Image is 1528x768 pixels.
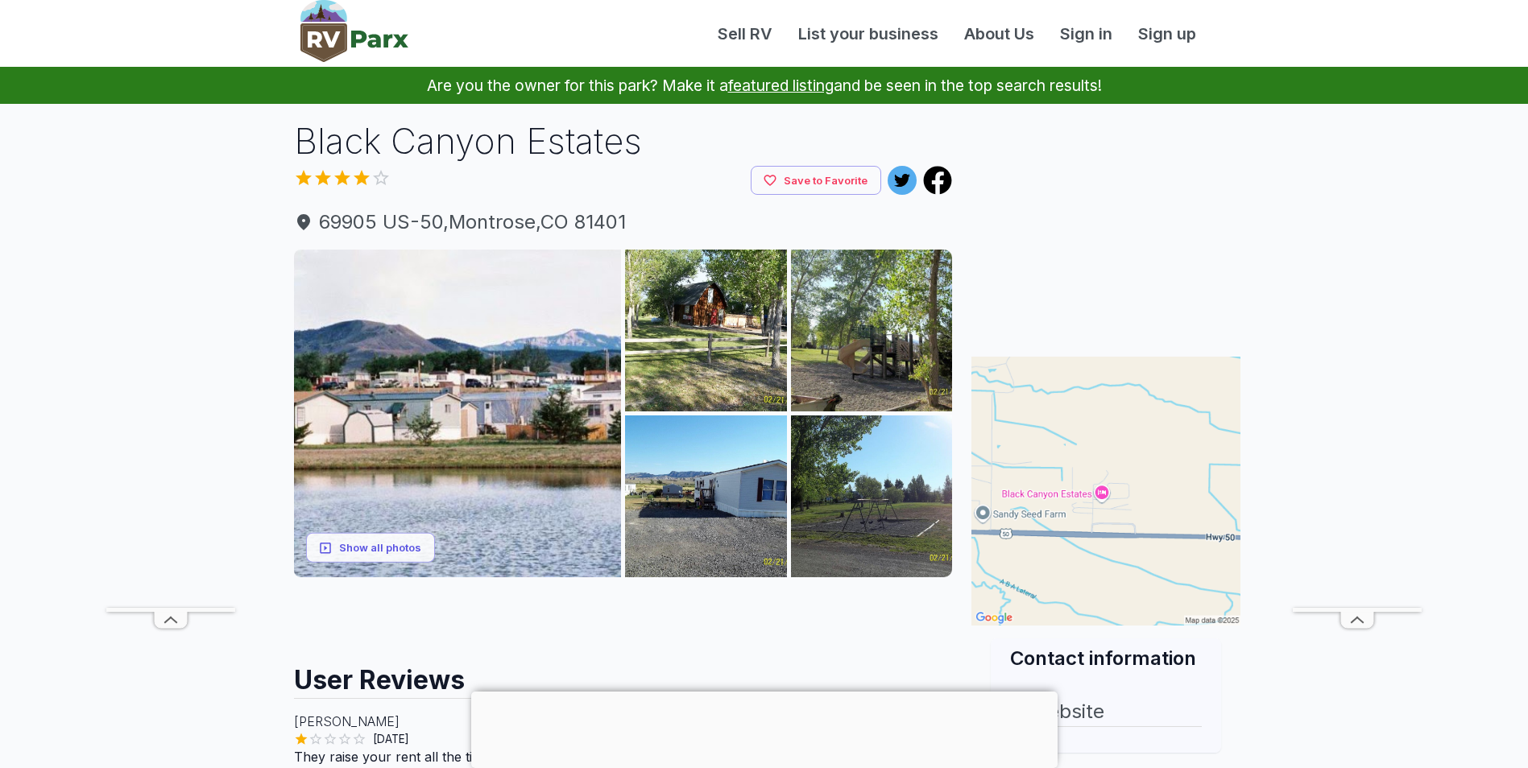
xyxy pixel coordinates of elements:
[294,712,953,731] p: [PERSON_NAME]
[785,22,951,46] a: List your business
[971,117,1240,318] iframe: Advertisement
[1010,645,1202,671] h2: Contact information
[294,577,953,650] iframe: Advertisement
[294,650,953,698] h2: User Reviews
[306,533,435,563] button: Show all photos
[1010,697,1202,726] a: Website
[106,125,235,608] iframe: Advertisement
[751,166,881,196] button: Save to Favorite
[471,692,1058,764] iframe: Advertisement
[1293,125,1422,608] iframe: Advertisement
[625,415,787,577] img: AAcXr8p28d6sd_hae13NXrsXxZ9gPLKI1rL0xBs4XQm2fz2EzM3kyJOJKKxIj_Y5ku6FLFBrTPBJ-Zv0PGVrTEGZZ5XPgaNfb...
[294,117,953,166] h1: Black Canyon Estates
[294,250,622,577] img: AAcXr8qwmPvTlJCwCMrbqWNtgubtPst6pLxc8I4XHzlW0w3P6wiq9QG_HQrhmeJJKZLRWBWK8CYUZYAyJL_q4xFl8YTa7tG9o...
[705,22,785,46] a: Sell RV
[971,357,1240,626] img: Map for Black Canyon Estates
[1047,22,1125,46] a: Sign in
[728,76,834,95] a: featured listing
[791,250,953,411] img: AAcXr8r6Evi9wrYzWJs111MzwP9WmLp3p08jsceST06FZYxqoLNpid6yMRDdzpd9Q9m9-G8ECxmynjyR3CkIBNTJ6lD1lep-r...
[366,731,416,747] span: [DATE]
[791,415,953,577] img: AAcXr8rygxIm6lN55FYA_rMOcZjg5xL2W6_lbx_fQCFR4S8NykIgvA36IUi81Oh6XGYRarH19Yk_r3ldkzHnNjmE_WVHngskb...
[951,22,1047,46] a: About Us
[19,67,1509,104] p: Are you the owner for this park? Make it a and be seen in the top search results!
[294,208,953,237] a: 69905 US-50,Montrose,CO 81401
[1125,22,1209,46] a: Sign up
[625,250,787,411] img: AAcXr8oCawYUEiM8mLVXHHh_aUn-lfkzG1vAaKextI24-83yY8k-uaSrrv_DaN5xVMCCv9bb1vMp8xc5TAezDUEShBmUS4F4f...
[294,208,953,237] span: 69905 US-50 , Montrose , CO 81401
